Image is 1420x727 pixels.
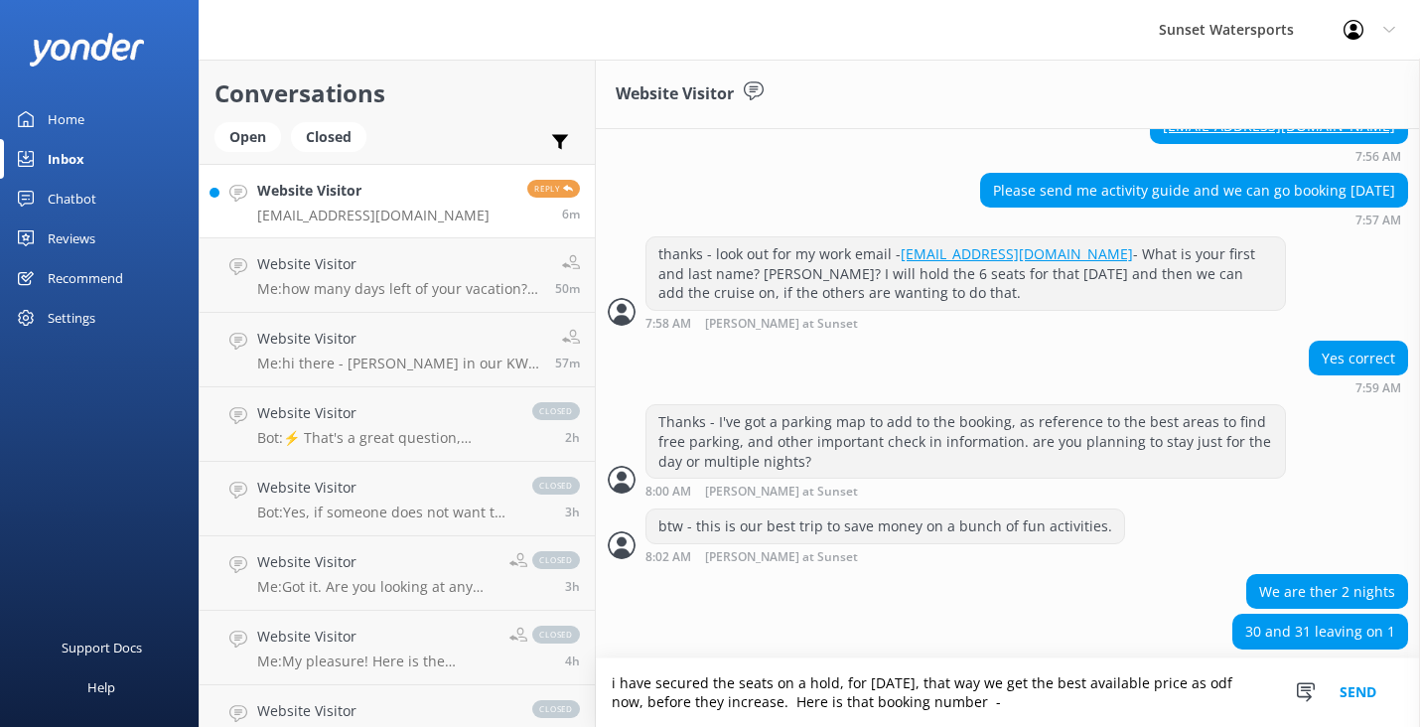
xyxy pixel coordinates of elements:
div: 30 and 31 leaving on 1 [1233,615,1407,649]
a: Website VisitorMe:My pleasure! Here is the prepared shopping cart link again you can use to secur... [200,611,595,685]
strong: 8:02 AM [645,551,691,564]
p: Me: My pleasure! Here is the prepared shopping cart link again you can use to securely reserve yo... [257,653,495,670]
span: [PERSON_NAME] at Sunset [705,486,858,499]
div: Inbox [48,139,84,179]
button: Send [1321,658,1395,727]
span: closed [532,402,580,420]
p: Me: how many days left of your vacation? we've got a few discount specials on, that we can look i... [257,280,540,298]
p: [EMAIL_ADDRESS][DOMAIN_NAME] [257,207,490,224]
h4: Website Visitor [257,626,495,648]
div: 07:57pm 11-Aug-2025 (UTC -05:00) America/Cancun [980,213,1408,226]
span: [PERSON_NAME] at Sunset [705,551,858,564]
div: thanks - look out for my work email - - What is your first and last name? [PERSON_NAME]? I will h... [646,237,1285,310]
div: Recommend [48,258,123,298]
h4: Website Visitor [257,700,512,722]
span: Reply [527,180,580,198]
div: Chatbot [48,179,96,218]
a: Website Visitor[EMAIL_ADDRESS][DOMAIN_NAME]Reply6m [200,164,595,238]
p: Me: Got it. Are you looking at any other activities? You could do that snorkel trip it checks in ... [257,578,495,596]
span: 07:56pm 11-Aug-2025 (UTC -05:00) America/Cancun [562,206,580,222]
span: closed [532,477,580,495]
span: 07:13pm 11-Aug-2025 (UTC -05:00) America/Cancun [555,280,580,297]
strong: 8:04 AM [1355,656,1401,668]
span: closed [532,551,580,569]
div: We are ther 2 nights [1247,575,1407,609]
span: closed [532,626,580,644]
h4: Website Visitor [257,551,495,573]
strong: 7:56 AM [1355,151,1401,163]
span: 05:27pm 11-Aug-2025 (UTC -05:00) America/Cancun [565,429,580,446]
a: [EMAIL_ADDRESS][DOMAIN_NAME] [1163,116,1395,135]
div: Open [214,122,281,152]
div: 08:04pm 11-Aug-2025 (UTC -05:00) America/Cancun [1232,654,1408,668]
a: Open [214,125,291,147]
h4: Website Visitor [257,253,540,275]
div: btw - this is our best trip to save money on a bunch of fun activities. [646,509,1124,543]
div: Thanks - I've got a parking map to add to the booking, as reference to the best areas to find fre... [646,405,1285,478]
div: Settings [48,298,95,338]
a: [EMAIL_ADDRESS][DOMAIN_NAME] [901,244,1133,263]
span: 07:05pm 11-Aug-2025 (UTC -05:00) America/Cancun [555,355,580,371]
h4: Website Visitor [257,180,490,202]
span: 04:47pm 11-Aug-2025 (UTC -05:00) America/Cancun [565,504,580,520]
div: 07:59pm 11-Aug-2025 (UTC -05:00) America/Cancun [1309,380,1408,394]
div: 08:02pm 11-Aug-2025 (UTC -05:00) America/Cancun [645,549,1125,564]
div: 07:58pm 11-Aug-2025 (UTC -05:00) America/Cancun [645,316,1286,331]
h4: Website Visitor [257,328,540,350]
div: 07:56pm 11-Aug-2025 (UTC -05:00) America/Cancun [1150,149,1408,163]
span: [PERSON_NAME] at Sunset [705,318,858,331]
div: Closed [291,122,366,152]
a: Closed [291,125,376,147]
a: Website VisitorBot:⚡ That's a great question, unfortunately I do not know the answer. I'm going t... [200,387,595,462]
div: Please send me activity guide and we can go booking [DATE] [981,174,1407,208]
strong: 7:57 AM [1355,215,1401,226]
p: Bot: Yes, if someone does not want to parasail, they can still join the Do It All adventure witho... [257,504,512,521]
a: Website VisitorMe:how many days left of your vacation? we've got a few discount specials on, that... [200,238,595,313]
strong: 8:00 AM [645,486,691,499]
p: Bot: ⚡ That's a great question, unfortunately I do not know the answer. I'm going to reach out to... [257,429,512,447]
h4: Website Visitor [257,477,512,499]
strong: 7:58 AM [645,318,691,331]
div: Help [87,667,115,707]
a: Website VisitorMe:Got it. Are you looking at any other activities? You could do that snorkel trip... [200,536,595,611]
a: Website VisitorBot:Yes, if someone does not want to parasail, they can still join the Do It All a... [200,462,595,536]
div: Support Docs [62,628,142,667]
span: 03:37pm 11-Aug-2025 (UTC -05:00) America/Cancun [565,653,580,669]
div: Yes correct [1310,342,1407,375]
div: Home [48,99,84,139]
strong: 7:59 AM [1355,382,1401,394]
img: yonder-white-logo.png [30,33,144,66]
h2: Conversations [214,74,580,112]
h3: Website Visitor [616,81,734,107]
span: 04:24pm 11-Aug-2025 (UTC -05:00) America/Cancun [565,578,580,595]
textarea: i have secured the seats on a hold, for [DATE], that way we get the best available price as odf n... [596,658,1420,727]
h4: Website Visitor [257,402,512,424]
div: 08:00pm 11-Aug-2025 (UTC -05:00) America/Cancun [645,484,1286,499]
div: Reviews [48,218,95,258]
a: Website VisitorMe:hi there - [PERSON_NAME] in our KW OFFICE, following on from our VA - when are ... [200,313,595,387]
span: closed [532,700,580,718]
p: Me: hi there - [PERSON_NAME] in our KW OFFICE, following on from our VA - when are you looking to... [257,355,540,372]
